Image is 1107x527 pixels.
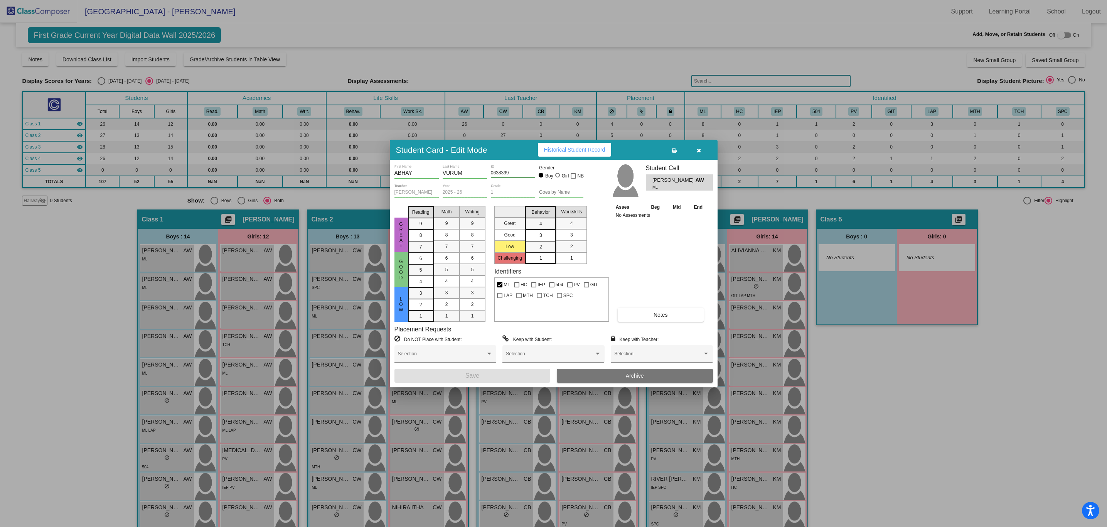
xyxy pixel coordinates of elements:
button: Notes [618,308,704,322]
div: Boy [545,172,553,179]
span: Notes [654,312,668,318]
span: GIT [590,280,598,289]
mat-label: Gender [539,164,583,171]
span: AW [695,176,706,184]
span: Math [441,208,452,215]
span: 5 [445,266,448,273]
span: 2 [471,301,474,308]
h3: Student Cell [646,164,713,172]
span: 1 [539,255,542,262]
span: Writing [465,208,479,215]
label: = Keep with Teacher: [611,335,659,343]
span: ML [504,280,510,289]
h3: Student Card - Edit Mode [396,145,487,155]
span: ML [652,184,690,190]
span: 5 [471,266,474,273]
span: 1 [471,312,474,319]
span: Save [465,372,479,379]
input: Enter ID [491,171,535,176]
td: No Assessments [614,211,709,219]
span: 3 [539,232,542,239]
span: 7 [471,243,474,250]
input: teacher [394,190,439,195]
span: 2 [420,301,422,308]
button: Historical Student Record [538,143,612,157]
label: Placement Requests [394,326,452,333]
th: Asses [614,203,645,211]
span: 4 [471,278,474,285]
label: = Keep with Student: [502,335,552,343]
span: 9 [445,220,448,227]
input: year [443,190,487,195]
span: 3 [471,289,474,296]
div: Girl [561,172,569,179]
button: Save [394,369,551,383]
button: Archive [557,369,713,383]
th: Beg [644,203,666,211]
label: = Do NOT Place with Student: [394,335,462,343]
span: 1 [570,255,573,262]
span: TCH [543,291,553,300]
span: 4 [539,220,542,227]
span: 8 [445,231,448,238]
span: 3 [420,290,422,297]
span: Behavior [532,209,550,216]
span: 4 [420,278,422,285]
span: Great [398,221,404,248]
span: 1 [420,312,422,319]
span: 504 [556,280,563,289]
span: Reading [412,209,430,216]
span: 8 [420,232,422,239]
span: Good [398,259,404,280]
span: 3 [445,289,448,296]
span: Archive [626,373,644,379]
span: LAP [504,291,512,300]
input: goes by name [539,190,583,195]
span: 9 [420,220,422,227]
span: 2 [445,301,448,308]
th: End [687,203,709,211]
span: Historical Student Record [544,147,605,153]
span: 7 [420,243,422,250]
span: 6 [420,255,422,262]
th: Mid [666,203,687,211]
span: 8 [471,231,474,238]
label: Identifiers [494,268,521,275]
span: Low [398,296,404,312]
span: 2 [570,243,573,250]
span: NB [577,171,584,181]
input: grade [491,190,535,195]
span: 7 [445,243,448,250]
span: 9 [471,220,474,227]
span: SPC [563,291,573,300]
span: 6 [471,255,474,262]
span: [PERSON_NAME] [652,176,695,184]
span: 3 [570,231,573,238]
span: 1 [445,312,448,319]
span: HC [521,280,527,289]
span: 6 [445,255,448,262]
span: 4 [570,220,573,227]
span: PV [574,280,580,289]
span: 4 [445,278,448,285]
span: MTH [523,291,533,300]
span: 5 [420,267,422,274]
span: IEP [537,280,545,289]
span: 2 [539,243,542,250]
span: Workskills [561,208,582,215]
